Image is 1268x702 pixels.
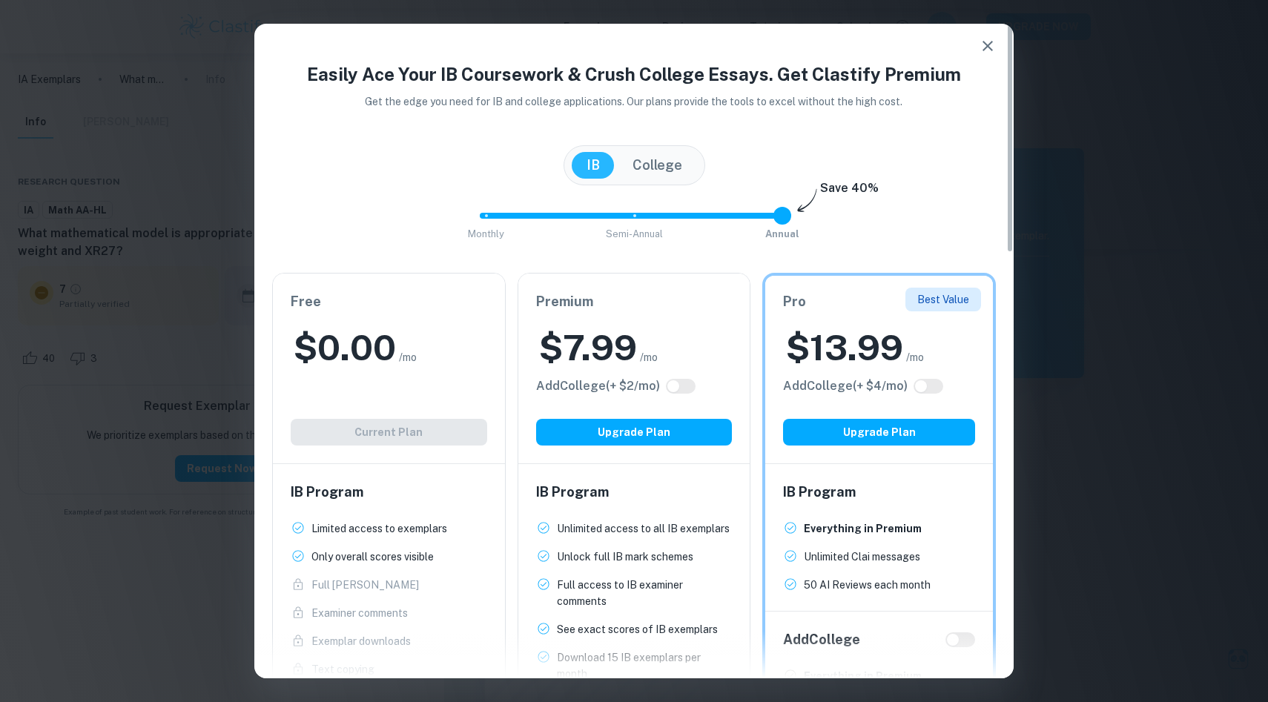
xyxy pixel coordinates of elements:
[557,520,730,537] p: Unlimited access to all IB exemplars
[786,324,903,371] h2: $ 13.99
[291,291,487,312] h6: Free
[557,577,733,609] p: Full access to IB examiner comments
[468,228,504,239] span: Monthly
[820,179,879,205] h6: Save 40%
[311,577,419,593] p: Full [PERSON_NAME]
[536,377,660,395] h6: Click to see all the additional College features.
[291,482,487,503] h6: IB Program
[804,549,920,565] p: Unlimited Clai messages
[345,93,924,110] p: Get the edge you need for IB and college applications. Our plans provide the tools to excel witho...
[311,605,408,621] p: Examiner comments
[311,549,434,565] p: Only overall scores visible
[783,377,908,395] h6: Click to see all the additional College features.
[539,324,637,371] h2: $ 7.99
[765,228,799,239] span: Annual
[557,549,693,565] p: Unlock full IB mark schemes
[640,349,658,365] span: /mo
[399,349,417,365] span: /mo
[557,621,718,638] p: See exact scores of IB exemplars
[572,152,615,179] button: IB
[272,61,996,87] h4: Easily Ace Your IB Coursework & Crush College Essays. Get Clastify Premium
[783,629,860,650] h6: Add College
[783,419,975,446] button: Upgrade Plan
[783,482,975,503] h6: IB Program
[917,291,969,308] p: Best Value
[804,577,931,593] p: 50 AI Reviews each month
[294,324,396,371] h2: $ 0.00
[906,349,924,365] span: /mo
[606,228,663,239] span: Semi-Annual
[804,520,922,537] p: Everything in Premium
[311,520,447,537] p: Limited access to exemplars
[536,419,733,446] button: Upgrade Plan
[536,482,733,503] h6: IB Program
[618,152,697,179] button: College
[783,291,975,312] h6: Pro
[536,291,733,312] h6: Premium
[797,188,817,213] img: subscription-arrow.svg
